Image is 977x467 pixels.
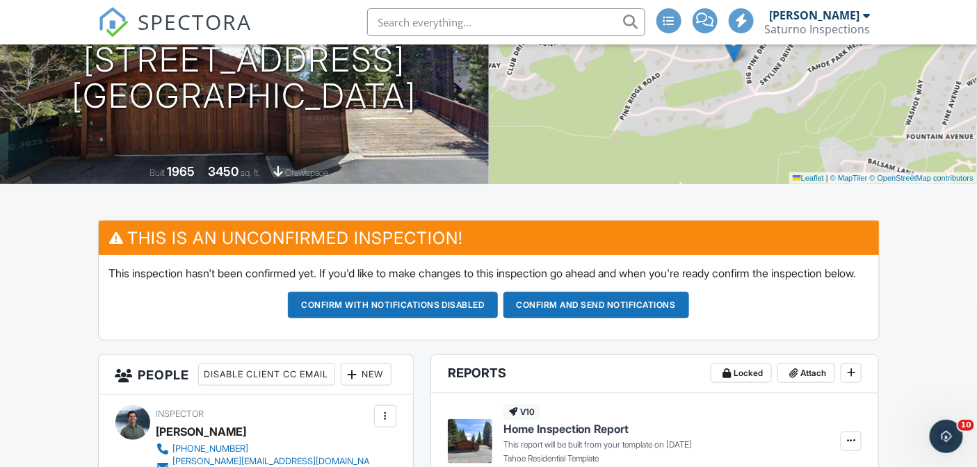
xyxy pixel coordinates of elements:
[99,221,879,255] h3: This is an Unconfirmed Inspection!
[156,409,204,419] span: Inspector
[770,8,860,22] div: [PERSON_NAME]
[288,292,498,318] button: Confirm with notifications disabled
[150,167,165,178] span: Built
[208,164,239,179] div: 3450
[98,19,252,48] a: SPECTORA
[99,355,413,395] h3: People
[241,167,260,178] span: sq. ft.
[341,363,391,386] div: New
[156,442,371,456] a: [PHONE_NUMBER]
[285,167,328,178] span: crawlspace
[930,420,963,453] iframe: Intercom live chat
[156,421,247,442] div: [PERSON_NAME]
[367,8,645,36] input: Search everything...
[793,174,824,182] a: Leaflet
[109,265,869,281] p: This inspection hasn't been confirmed yet. If you'd like to make changes to this inspection go ah...
[830,174,868,182] a: © MapTiler
[958,420,974,431] span: 10
[167,164,195,179] div: 1965
[72,42,417,115] h1: [STREET_ADDRESS] [GEOGRAPHIC_DATA]
[765,22,871,36] div: Saturno Inspections
[725,34,743,63] img: Marker
[503,292,689,318] button: Confirm and send notifications
[826,174,828,182] span: |
[198,363,335,386] div: Disable Client CC Email
[138,7,252,36] span: SPECTORA
[98,7,129,38] img: The Best Home Inspection Software - Spectora
[870,174,974,182] a: © OpenStreetMap contributors
[173,443,249,454] div: [PHONE_NUMBER]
